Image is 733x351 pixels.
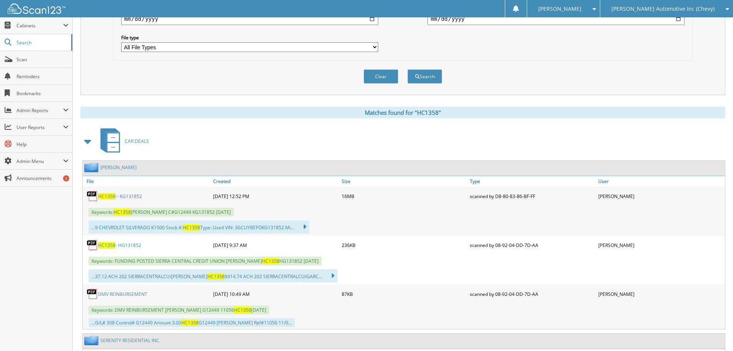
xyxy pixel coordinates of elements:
span: Reminders [17,73,68,80]
label: File type [121,34,378,41]
div: 236KB [340,237,468,253]
span: Admin Reports [17,107,63,114]
div: scanned by 08-92-04-DD-7D-AA [468,237,596,253]
a: DMV REINBURSEMENT [98,291,147,297]
a: User [596,176,725,186]
img: PDF.png [87,190,98,202]
input: end [427,13,685,25]
span: Keywords: DMV REINBURSEMENT [PERSON_NAME] G12449 11056 [DATE] [88,306,269,314]
span: Cabinets [17,22,63,29]
button: Clear [364,69,398,84]
div: [DATE] 10:49 AM [211,286,340,302]
div: 87KB [340,286,468,302]
a: HC1358-- KG131852 [98,193,142,200]
div: [DATE] 12:52 PM [211,188,340,204]
div: ...G/L# 308 Control# G12449 Amount 3.00 G12449 [PERSON_NAME] Ref#11056 11/0... [88,318,295,327]
button: Search [407,69,442,84]
a: File [83,176,211,186]
div: [PERSON_NAME] [596,286,725,302]
div: [DATE] 9:37 AM [211,237,340,253]
a: Type [468,176,596,186]
span: HC1358 [181,319,199,326]
span: [PERSON_NAME] Automotive Inc (Chevy) [611,7,715,11]
span: CAR DEALS [125,138,149,144]
img: scan123-logo-white.svg [8,3,65,14]
div: scanned by 08-92-04-DD-7D-AA [468,286,596,302]
a: SERENITY RESIDENTIAL INC. [100,337,160,344]
div: 16MB [340,188,468,204]
span: HC1358 [114,209,131,215]
img: PDF.png [87,239,98,251]
span: Search [17,39,67,46]
div: scanned by D8-80-83-86-BF-FF [468,188,596,204]
input: start [121,13,378,25]
div: 3 [63,175,69,181]
div: Matches found for "HC1358" [80,107,725,118]
span: HC1358 [207,273,225,280]
span: HC1358 [234,307,251,313]
span: HC1358 [98,242,115,249]
a: CAR DEALS [96,126,149,156]
span: Bookmarks [17,90,68,97]
a: Created [211,176,340,186]
span: User Reports [17,124,63,131]
span: Scan [17,56,68,63]
a: Size [340,176,468,186]
span: Keywords: [PERSON_NAME] C#G12449 KG131852 [DATE] [88,208,234,217]
span: Announcements [17,175,68,181]
div: [PERSON_NAME] [596,237,725,253]
span: Help [17,141,68,148]
img: folder2.png [84,336,100,345]
a: HC1358- HG131852 [98,242,141,249]
span: Keywords: FUNDING POSTED SIERRA CENTRAL CREDIT UNION [PERSON_NAME] HG131852 [DATE] [88,257,322,265]
span: Admin Menu [17,158,63,165]
div: ...37.12 ACH 202 SIERRACENTRALCU/[PERSON_NAME] $914.74 ACH 202 SIERRACENTRALCU/GARC... [88,269,337,282]
iframe: Chat Widget [695,314,733,351]
span: HC1358 [183,224,200,231]
img: PDF.png [87,288,98,300]
span: HC1358 [262,258,279,264]
div: [PERSON_NAME] [596,188,725,204]
img: folder2.png [84,163,100,172]
span: [PERSON_NAME] [538,7,581,11]
div: ...9 CHEVROLET SILVERADO K1500 Stock #: Type: Used VIN: 3GCUYBEFOKG131852 Mi... [88,220,309,233]
a: [PERSON_NAME] [100,164,137,171]
span: HC1358 [98,193,115,200]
